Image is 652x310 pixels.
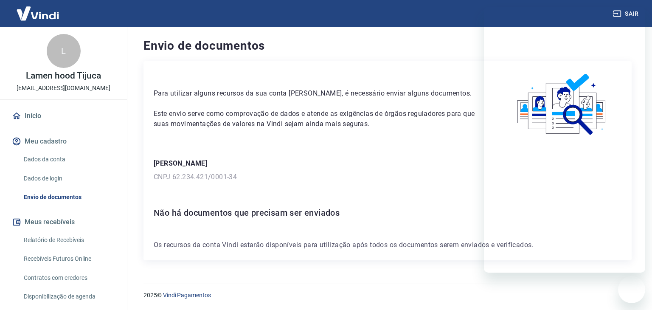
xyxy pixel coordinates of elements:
[154,109,483,129] p: Este envio serve como comprovação de dados e atende as exigências de órgãos reguladores para que ...
[20,170,117,187] a: Dados de login
[154,240,621,250] p: Os recursos da conta Vindi estarão disponíveis para utilização após todos os documentos serem env...
[10,0,65,26] img: Vindi
[611,6,642,22] button: Sair
[20,231,117,249] a: Relatório de Recebíveis
[10,132,117,151] button: Meu cadastro
[20,151,117,168] a: Dados da conta
[10,107,117,125] a: Início
[17,84,110,93] p: [EMAIL_ADDRESS][DOMAIN_NAME]
[47,34,81,68] div: L
[163,292,211,299] a: Vindi Pagamentos
[26,71,101,80] p: Lamen hood Tijuca
[20,189,117,206] a: Envio de documentos
[618,276,645,303] iframe: Botão para abrir a janela de mensagens, conversa em andamento
[10,213,117,231] button: Meus recebíveis
[154,158,621,169] p: [PERSON_NAME]
[143,291,632,300] p: 2025 ©
[154,206,621,220] h6: Não há documentos que precisam ser enviados
[143,37,632,54] h4: Envio de documentos
[20,288,117,305] a: Disponibilização de agenda
[20,269,117,287] a: Contratos com credores
[20,250,117,268] a: Recebíveis Futuros Online
[154,88,483,99] p: Para utilizar alguns recursos da sua conta [PERSON_NAME], é necessário enviar alguns documentos.
[484,7,645,273] iframe: Janela de mensagens
[154,172,621,182] p: CNPJ 62.234.421/0001-34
